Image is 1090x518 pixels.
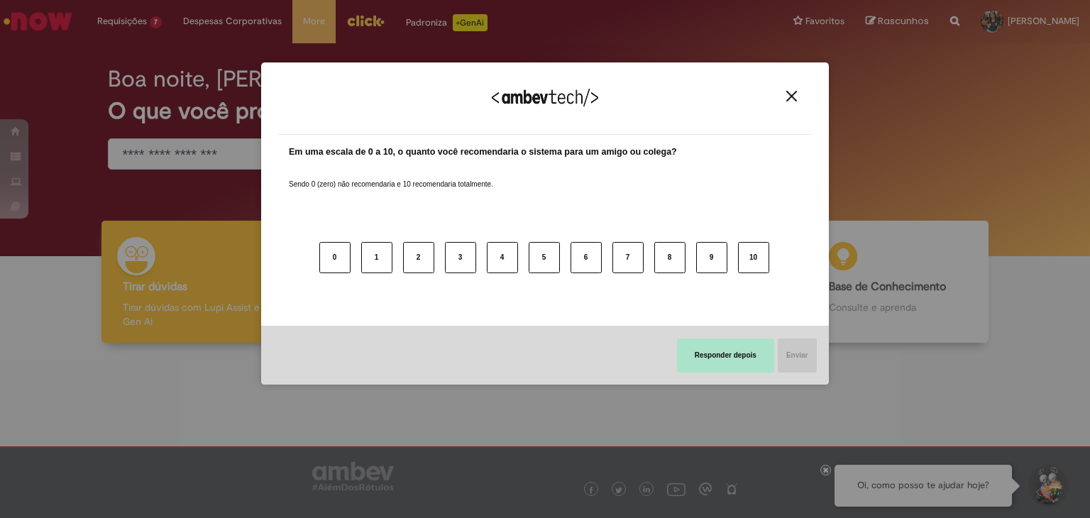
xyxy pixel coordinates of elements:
button: 0 [319,242,351,273]
img: Close [786,91,797,101]
button: Responder depois [677,338,774,373]
button: 2 [403,242,434,273]
button: 4 [487,242,518,273]
button: 6 [571,242,602,273]
button: 9 [696,242,727,273]
button: 1 [361,242,392,273]
button: 7 [612,242,644,273]
button: 10 [738,242,769,273]
button: 3 [445,242,476,273]
img: Logo Ambevtech [492,89,598,106]
button: 8 [654,242,686,273]
button: 5 [529,242,560,273]
label: Em uma escala de 0 a 10, o quanto você recomendaria o sistema para um amigo ou colega? [289,145,677,159]
button: Close [782,90,801,102]
label: Sendo 0 (zero) não recomendaria e 10 recomendaria totalmente. [289,162,493,189]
